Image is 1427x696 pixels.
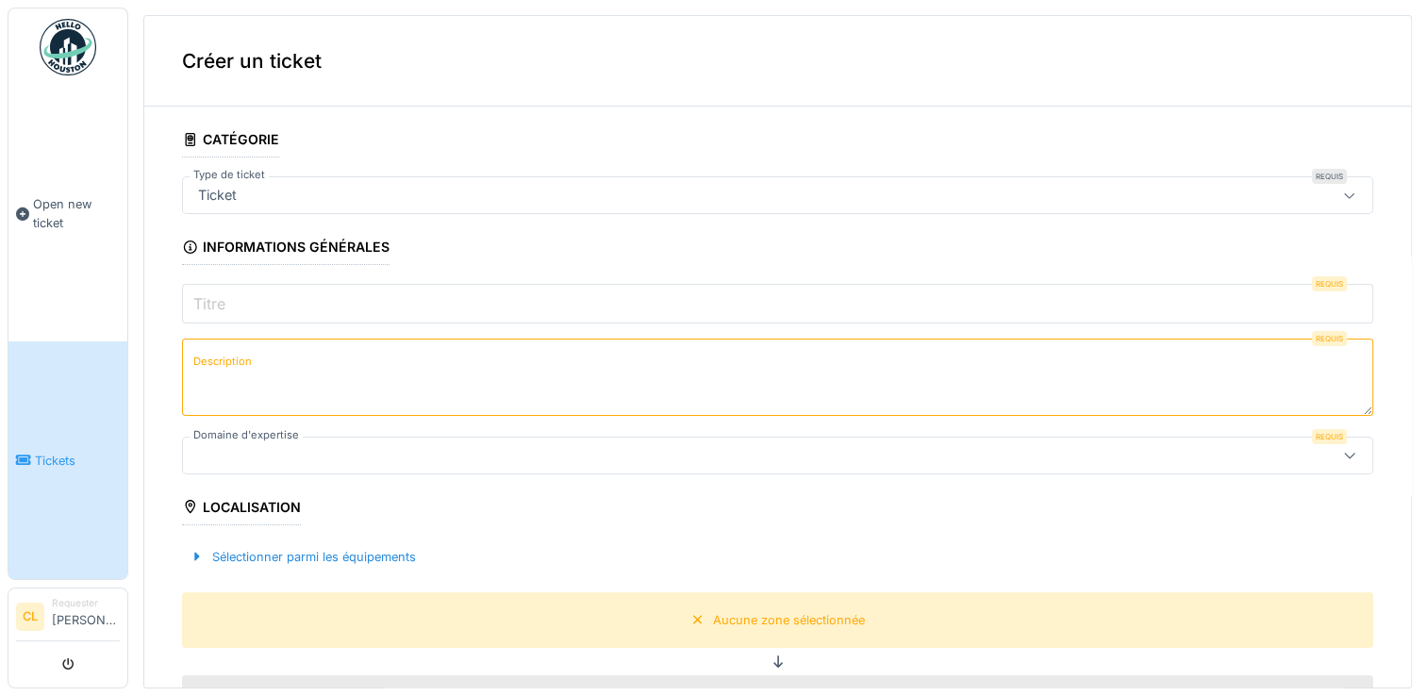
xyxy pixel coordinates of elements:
[182,125,279,157] div: Catégorie
[1312,169,1347,184] div: Requis
[8,341,127,579] a: Tickets
[40,19,96,75] img: Badge_color-CXgf-gQk.svg
[182,493,301,525] div: Localisation
[182,233,390,265] div: Informations générales
[52,596,120,637] li: [PERSON_NAME]
[16,603,44,631] li: CL
[191,185,244,206] div: Ticket
[52,596,120,610] div: Requester
[190,350,256,373] label: Description
[190,427,303,443] label: Domaine d'expertise
[8,86,127,341] a: Open new ticket
[190,167,269,183] label: Type de ticket
[713,611,865,629] div: Aucune zone sélectionnée
[144,16,1411,107] div: Créer un ticket
[35,452,120,470] span: Tickets
[190,292,229,315] label: Titre
[33,195,120,231] span: Open new ticket
[1312,429,1347,444] div: Requis
[182,544,423,570] div: Sélectionner parmi les équipements
[16,596,120,641] a: CL Requester[PERSON_NAME]
[1312,331,1347,346] div: Requis
[1312,276,1347,291] div: Requis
